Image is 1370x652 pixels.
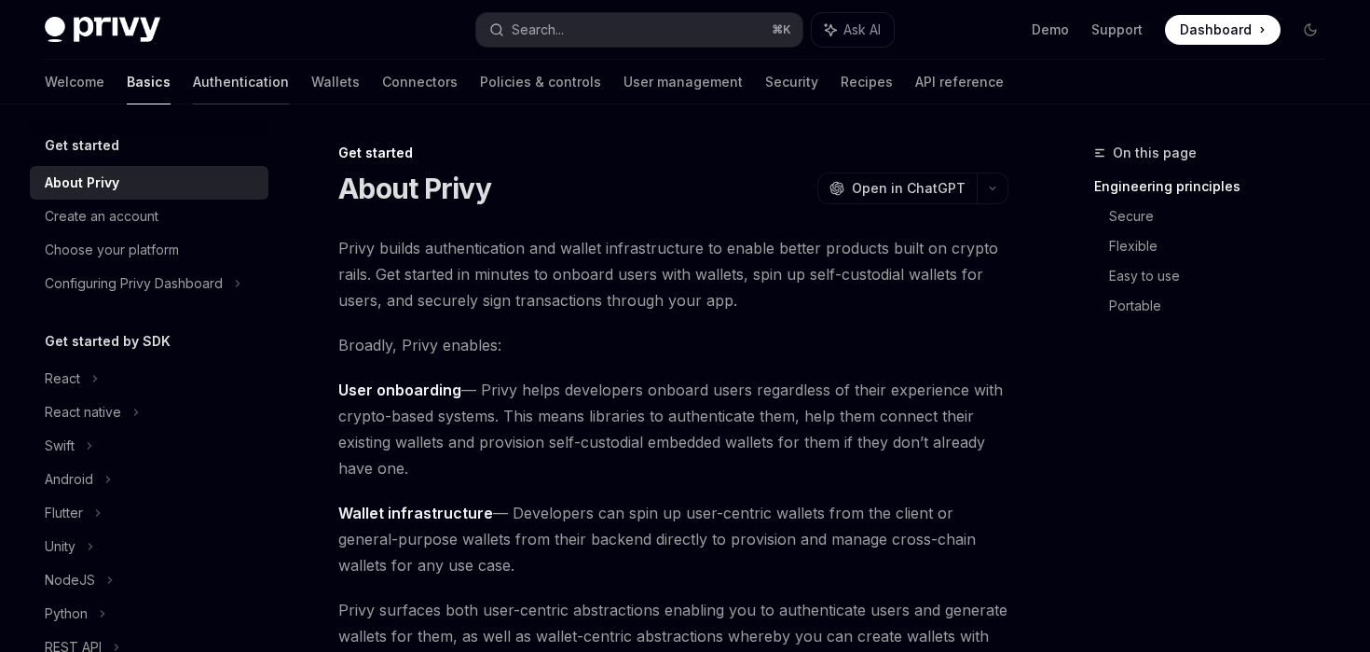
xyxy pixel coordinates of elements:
a: Create an account [30,200,268,233]
div: Get started [338,144,1008,162]
span: — Privy helps developers onboard users regardless of their experience with crypto-based systems. ... [338,377,1008,481]
div: Android [45,468,93,491]
div: Unity [45,535,75,558]
div: NodeJS [45,569,95,591]
div: Choose your platform [45,239,179,261]
a: Choose your platform [30,233,268,267]
span: Broadly, Privy enables: [338,332,1008,358]
a: Basics [127,60,171,104]
div: Search... [512,19,564,41]
button: Toggle dark mode [1295,15,1325,45]
div: Flutter [45,502,83,524]
a: Engineering principles [1094,172,1340,201]
a: Portable [1109,291,1340,321]
h1: About Privy [338,172,491,205]
strong: User onboarding [338,381,461,399]
div: About Privy [45,172,119,194]
a: API reference [915,60,1004,104]
a: Recipes [841,60,893,104]
a: Authentication [193,60,289,104]
a: Secure [1109,201,1340,231]
button: Search...⌘K [476,13,801,47]
a: Easy to use [1109,261,1340,291]
div: Configuring Privy Dashboard [45,272,223,295]
a: Connectors [382,60,458,104]
span: — Developers can spin up user-centric wallets from the client or general-purpose wallets from the... [338,500,1008,578]
div: Swift [45,435,75,457]
a: Policies & controls [480,60,601,104]
div: React [45,368,80,390]
span: On this page [1113,142,1197,164]
h5: Get started by SDK [45,330,171,353]
button: Ask AI [812,13,894,47]
a: Welcome [45,60,104,104]
a: Security [765,60,818,104]
a: Dashboard [1165,15,1281,45]
span: Open in ChatGPT [852,179,966,198]
div: Create an account [45,205,158,228]
img: dark logo [45,17,160,43]
a: Demo [1032,21,1069,39]
h5: Get started [45,134,119,157]
strong: Wallet infrastructure [338,504,493,522]
button: Open in ChatGPT [817,173,977,204]
span: Ask AI [843,21,881,39]
a: Flexible [1109,231,1340,261]
a: User management [623,60,743,104]
a: Support [1091,21,1143,39]
span: Dashboard [1180,21,1252,39]
span: ⌘ K [772,22,791,37]
a: Wallets [311,60,360,104]
span: Privy builds authentication and wallet infrastructure to enable better products built on crypto r... [338,235,1008,313]
a: About Privy [30,166,268,200]
div: Python [45,603,88,625]
div: React native [45,401,121,423]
